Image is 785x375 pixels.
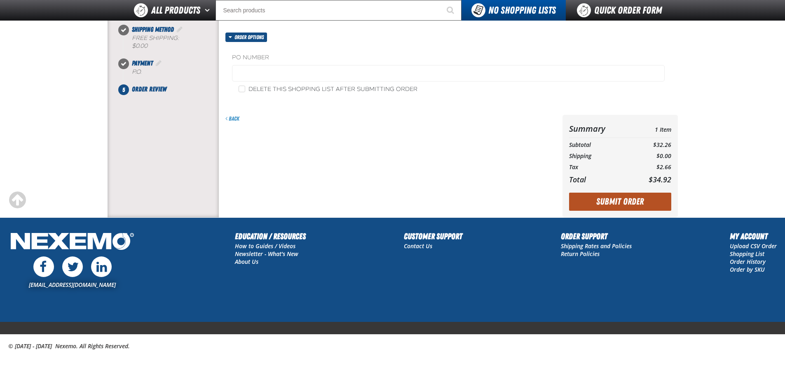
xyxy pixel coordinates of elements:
li: Payment. Step 4 of 5. Completed [124,58,219,84]
a: [EMAIL_ADDRESS][DOMAIN_NAME] [29,281,116,289]
img: Nexemo Logo [8,230,136,254]
label: Delete this shopping list after submitting order [239,86,417,93]
button: Order options [225,33,267,42]
a: Edit Payment [155,59,163,67]
td: $32.26 [632,140,671,151]
input: Delete this shopping list after submitting order [239,86,245,92]
span: 5 [118,84,129,95]
td: $2.66 [632,162,671,173]
span: Order options [234,33,267,42]
h2: Order Support [561,230,632,242]
h2: Customer Support [404,230,462,242]
span: $34.92 [649,175,671,184]
span: No Shopping Lists [488,5,556,16]
a: How to Guides / Videos [235,242,295,250]
td: 1 Item [632,121,671,136]
th: Total [569,173,632,186]
th: Summary [569,121,632,136]
span: Payment [132,59,153,67]
div: Free Shipping: [132,35,219,50]
label: PO Number [232,54,665,62]
li: Shipping Method. Step 3 of 5. Completed [124,25,219,58]
a: Contact Us [404,242,432,250]
div: Scroll to the top [8,191,26,209]
a: Edit Shipping Method [176,26,184,33]
td: $0.00 [632,151,671,162]
span: Shipping Method [132,26,174,33]
a: Order by SKU [730,266,765,273]
th: Subtotal [569,140,632,151]
h2: Education / Resources [235,230,306,242]
a: Order History [730,258,766,266]
a: Return Policies [561,250,600,258]
th: Shipping [569,151,632,162]
div: P.O. [132,68,219,76]
a: Upload CSV Order [730,242,777,250]
span: All Products [151,3,200,18]
a: About Us [235,258,258,266]
button: Submit Order [569,193,671,211]
strong: $0.00 [132,42,148,49]
th: Tax [569,162,632,173]
a: Shopping List [730,250,764,258]
span: Order Review [132,85,166,93]
h2: My Account [730,230,777,242]
li: Order Review. Step 5 of 5. Not Completed [124,84,219,94]
a: Newsletter - What's New [235,250,298,258]
a: Shipping Rates and Policies [561,242,632,250]
a: Back [225,115,239,122]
